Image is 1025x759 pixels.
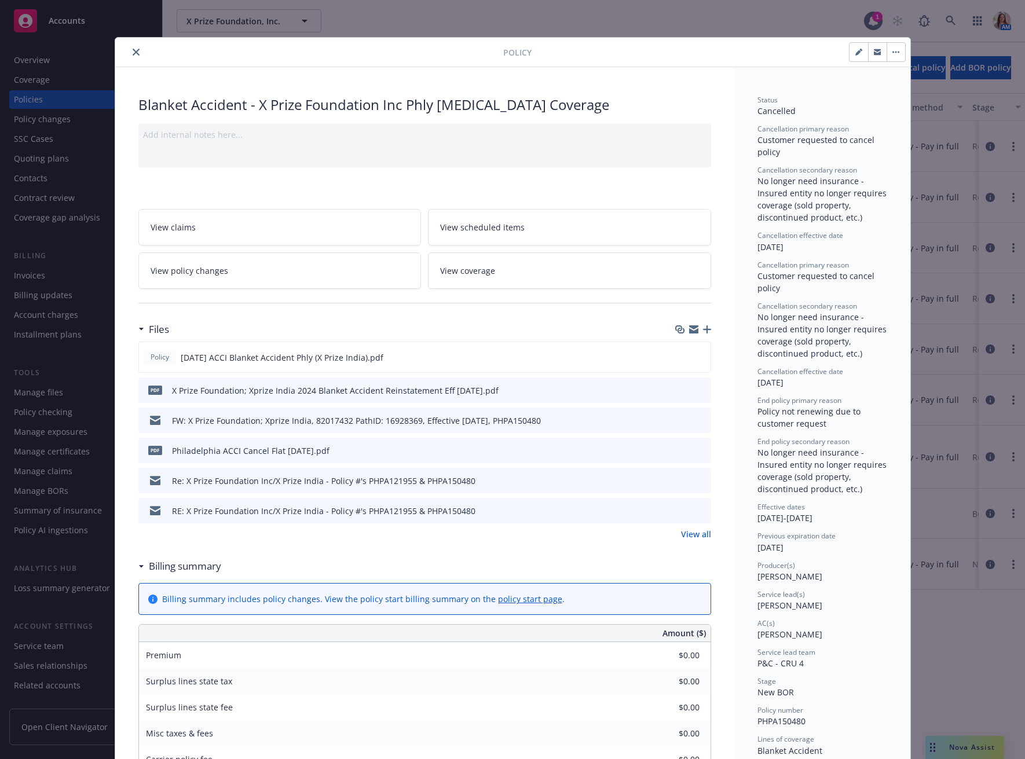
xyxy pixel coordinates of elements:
[631,673,706,690] input: 0.00
[678,415,687,427] button: download file
[757,676,776,686] span: Stage
[138,252,422,289] a: View policy changes
[757,165,857,175] span: Cancellation secondary reason
[143,129,706,141] div: Add internal notes here...
[757,542,784,553] span: [DATE]
[757,502,805,512] span: Effective dates
[149,559,221,574] h3: Billing summary
[148,386,162,394] span: pdf
[146,676,232,687] span: Surplus lines state tax
[172,384,499,397] div: X Prize Foundation; Xprize India 2024 Blanket Accident Reinstatement Eff [DATE].pdf
[129,45,143,59] button: close
[503,46,532,58] span: Policy
[146,728,213,739] span: Misc taxes & fees
[162,593,565,605] div: Billing summary includes policy changes. View the policy start billing summary on the .
[757,105,796,116] span: Cancelled
[148,446,162,454] span: pdf
[757,687,794,698] span: New BOR
[696,475,706,487] button: preview file
[149,322,169,337] h3: Files
[757,301,857,311] span: Cancellation secondary reason
[696,505,706,517] button: preview file
[757,311,889,359] span: No longer need insurance - Insured entity no longer requires coverage (sold property, discontinue...
[631,699,706,716] input: 0.00
[757,437,850,446] span: End policy secondary reason
[498,593,562,604] a: policy start page
[678,384,687,397] button: download file
[757,716,806,727] span: PHPA150480
[757,629,822,640] span: [PERSON_NAME]
[696,384,706,397] button: preview file
[757,124,849,134] span: Cancellation primary reason
[757,241,784,252] span: [DATE]
[631,725,706,742] input: 0.00
[757,366,843,376] span: Cancellation effective date
[662,627,706,639] span: Amount ($)
[757,447,889,494] span: No longer need insurance - Insured entity no longer requires coverage (sold property, discontinue...
[757,734,814,744] span: Lines of coverage
[757,600,822,611] span: [PERSON_NAME]
[757,270,877,294] span: Customer requested to cancel policy
[757,647,815,657] span: Service lead team
[696,445,706,457] button: preview file
[148,352,171,362] span: Policy
[172,475,475,487] div: Re: X Prize Foundation Inc/X Prize India - Policy #'s PHPA121955 & PHPA150480
[172,445,330,457] div: Philadelphia ACCI Cancel Flat [DATE].pdf
[757,95,778,105] span: Status
[757,134,877,157] span: Customer requested to cancel policy
[757,406,863,429] span: Policy not renewing due to customer request
[757,230,843,240] span: Cancellation effective date
[757,745,887,757] div: Blanket Accident
[757,705,803,715] span: Policy number
[428,209,711,245] a: View scheduled items
[440,221,525,233] span: View scheduled items
[428,252,711,289] a: View coverage
[757,260,849,270] span: Cancellation primary reason
[696,415,706,427] button: preview file
[631,647,706,664] input: 0.00
[678,505,687,517] button: download file
[146,650,181,661] span: Premium
[757,502,887,524] div: [DATE] - [DATE]
[678,445,687,457] button: download file
[440,265,495,277] span: View coverage
[757,571,822,582] span: [PERSON_NAME]
[138,322,169,337] div: Files
[151,265,228,277] span: View policy changes
[138,559,221,574] div: Billing summary
[172,505,475,517] div: RE: X Prize Foundation Inc/X Prize India - Policy #'s PHPA121955 & PHPA150480
[757,589,805,599] span: Service lead(s)
[695,351,706,364] button: preview file
[757,175,889,223] span: No longer need insurance - Insured entity no longer requires coverage (sold property, discontinue...
[172,415,541,427] div: FW: X Prize Foundation; Xprize India, 82017432 PathID: 16928369, Effective [DATE], PHPA150480
[757,658,804,669] span: P&C - CRU 4
[757,377,784,388] span: [DATE]
[138,95,711,115] div: Blanket Accident - X Prize Foundation Inc Phly [MEDICAL_DATA] Coverage
[677,351,686,364] button: download file
[757,560,795,570] span: Producer(s)
[757,395,841,405] span: End policy primary reason
[757,531,836,541] span: Previous expiration date
[138,209,422,245] a: View claims
[181,351,383,364] span: [DATE] ACCI Blanket Accident Phly (X Prize India).pdf
[146,702,233,713] span: Surplus lines state fee
[678,475,687,487] button: download file
[757,618,775,628] span: AC(s)
[151,221,196,233] span: View claims
[681,528,711,540] a: View all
